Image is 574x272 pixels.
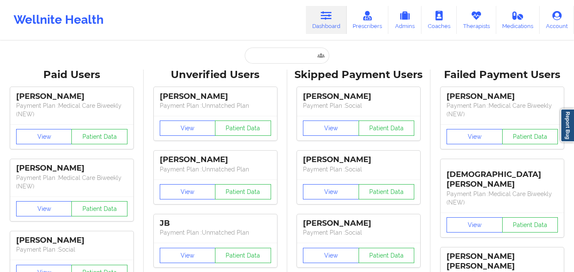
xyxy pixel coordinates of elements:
div: [PERSON_NAME] [160,92,271,101]
p: Payment Plan : Unmatched Plan [160,165,271,174]
div: [PERSON_NAME] [303,219,414,228]
p: Payment Plan : Medical Care Biweekly (NEW) [16,101,127,118]
div: [PERSON_NAME] [16,163,127,173]
p: Payment Plan : Social [303,228,414,237]
div: [PERSON_NAME] [16,92,127,101]
button: View [303,184,359,199]
button: Patient Data [359,184,415,199]
a: Medications [496,6,540,34]
a: Coaches [421,6,457,34]
button: Patient Data [359,121,415,136]
a: Admins [388,6,421,34]
button: View [160,121,216,136]
button: View [303,248,359,263]
button: View [160,184,216,199]
div: Failed Payment Users [436,68,568,81]
div: [PERSON_NAME] [447,92,558,101]
button: Patient Data [71,201,127,216]
button: Patient Data [502,129,558,144]
button: View [447,129,503,144]
a: Account [540,6,574,34]
button: View [303,121,359,136]
button: View [16,129,72,144]
div: [PERSON_NAME] [16,236,127,245]
p: Payment Plan : Social [16,245,127,254]
button: View [447,217,503,233]
a: Report Bug [560,109,574,142]
div: Paid Users [6,68,138,81]
button: View [16,201,72,216]
p: Payment Plan : Unmatched Plan [160,228,271,237]
button: Patient Data [215,121,271,136]
div: [DEMOGRAPHIC_DATA][PERSON_NAME] [447,163,558,189]
button: Patient Data [71,129,127,144]
p: Payment Plan : Medical Care Biweekly (NEW) [16,174,127,191]
button: View [160,248,216,263]
p: Payment Plan : Social [303,101,414,110]
p: Payment Plan : Medical Care Biweekly (NEW) [447,190,558,207]
p: Payment Plan : Unmatched Plan [160,101,271,110]
a: Prescribers [347,6,389,34]
p: Payment Plan : Medical Care Biweekly (NEW) [447,101,558,118]
div: Unverified Users [150,68,281,81]
button: Patient Data [215,248,271,263]
div: [PERSON_NAME] [303,92,414,101]
a: Dashboard [306,6,347,34]
button: Patient Data [215,184,271,199]
p: Payment Plan : Social [303,165,414,174]
div: Skipped Payment Users [293,68,425,81]
div: [PERSON_NAME] [160,155,271,165]
button: Patient Data [359,248,415,263]
a: Therapists [457,6,496,34]
div: [PERSON_NAME] [PERSON_NAME] [447,252,558,271]
button: Patient Data [502,217,558,233]
div: [PERSON_NAME] [303,155,414,165]
div: JB [160,219,271,228]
